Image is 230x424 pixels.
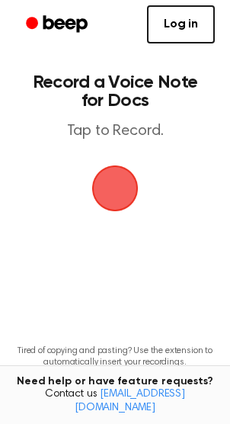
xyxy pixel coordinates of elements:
[75,389,185,413] a: [EMAIL_ADDRESS][DOMAIN_NAME]
[92,165,138,211] button: Beep Logo
[27,122,203,141] p: Tap to Record.
[27,73,203,110] h1: Record a Voice Note for Docs
[147,5,215,43] a: Log in
[15,10,101,40] a: Beep
[9,388,221,415] span: Contact us
[12,345,218,368] p: Tired of copying and pasting? Use the extension to automatically insert your recordings.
